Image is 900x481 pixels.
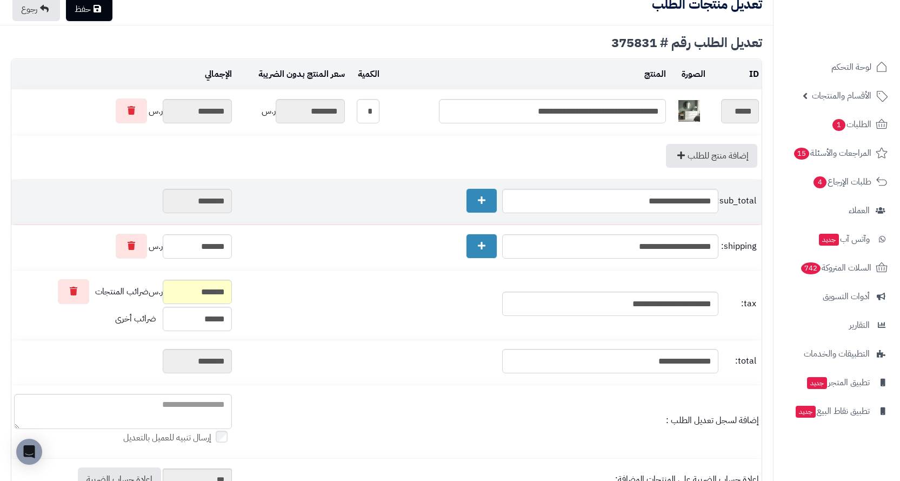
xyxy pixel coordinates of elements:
[669,60,709,89] td: الصورة
[800,260,871,275] span: السلات المتروكة
[780,197,894,223] a: العملاء
[11,36,762,49] div: تعديل الطلب رقم # 375831
[678,100,700,122] img: 1746709299-1702541934053-68567865785768-1000x1000-40x40.jpg
[115,312,156,325] span: ضرائب أخرى
[796,406,816,418] span: جديد
[780,226,894,252] a: وآتس آبجديد
[801,262,821,274] span: 742
[216,431,228,443] input: إرسال تنبيه للعميل بالتعديل
[382,60,669,89] td: المنتج
[806,375,870,390] span: تطبيق المتجر
[721,195,756,207] span: sub_total:
[721,298,756,310] span: tax:
[780,111,894,137] a: الطلبات1
[819,234,839,246] span: جديد
[794,148,809,160] span: 15
[780,370,894,396] a: تطبيق المتجرجديد
[823,289,870,304] span: أدوات التسويق
[123,432,232,444] label: إرسال تنبيه للعميل بالتعديل
[780,255,894,281] a: السلات المتروكة742
[807,377,827,389] span: جديد
[16,439,42,465] div: Open Intercom Messenger
[14,279,232,304] div: ر.س
[780,341,894,367] a: التطبيقات والخدمات
[849,318,870,333] span: التقارير
[780,284,894,309] a: أدوات التسويق
[721,355,756,367] span: total:
[849,203,870,218] span: العملاء
[795,404,870,419] span: تطبيق نقاط البيع
[235,60,348,89] td: سعر المنتج بدون الضريبة
[804,346,870,361] span: التطبيقات والخدمات
[812,174,871,189] span: طلبات الإرجاع
[780,312,894,338] a: التقارير
[812,88,871,103] span: الأقسام والمنتجات
[348,60,382,89] td: الكمية
[831,60,871,75] span: لوحة التحكم
[832,119,845,131] span: 1
[721,240,756,253] span: shipping:
[95,286,149,298] span: ضرائب المنتجات
[237,414,759,427] div: إضافة لسجل تعديل الطلب :
[780,140,894,166] a: المراجعات والأسئلة15
[666,144,757,168] a: إضافة منتج للطلب
[780,398,894,424] a: تطبيق نقاط البيعجديد
[237,99,345,123] div: ر.س
[831,117,871,132] span: الطلبات
[780,169,894,195] a: طلبات الإرجاع4
[780,54,894,80] a: لوحة التحكم
[814,176,826,188] span: 4
[11,60,235,89] td: الإجمالي
[14,234,232,259] div: ر.س
[14,98,232,123] div: ر.س
[818,232,870,247] span: وآتس آب
[793,146,871,161] span: المراجعات والأسئلة
[708,60,762,89] td: ID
